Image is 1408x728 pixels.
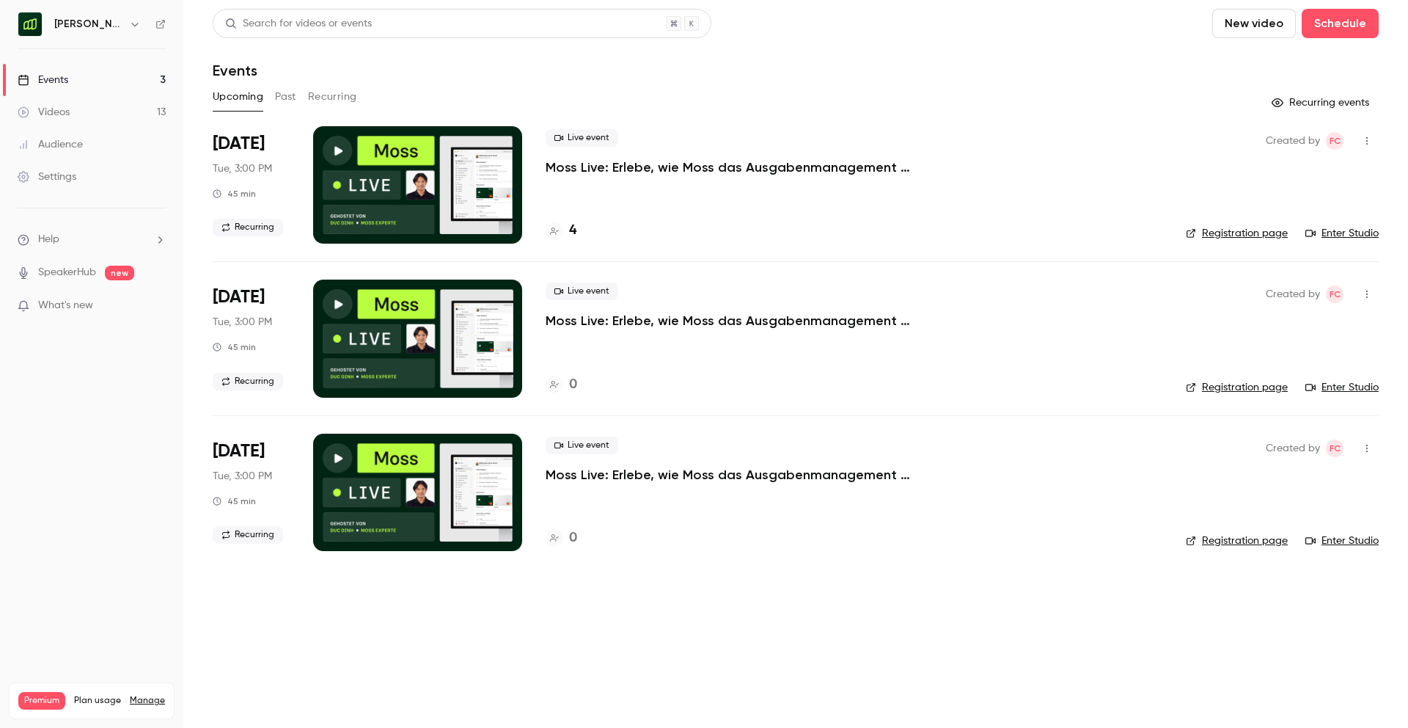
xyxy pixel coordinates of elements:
span: Live event [546,437,618,454]
a: Enter Studio [1305,534,1379,548]
a: Moss Live: Erlebe, wie Moss das Ausgabenmanagement automatisiert [546,466,986,484]
span: What's new [38,298,93,313]
button: Recurring [308,85,357,109]
span: [DATE] [213,440,265,463]
span: Recurring [213,373,283,390]
a: Registration page [1186,226,1288,241]
span: Plan usage [74,695,121,707]
a: Enter Studio [1305,380,1379,395]
span: FC [1330,285,1341,303]
span: Recurring [213,526,283,544]
h4: 0 [569,375,577,395]
button: New video [1212,9,1296,38]
span: Tue, 3:00 PM [213,315,272,330]
iframe: Noticeable Trigger [148,299,166,313]
span: Help [38,232,59,247]
a: 0 [546,375,577,395]
h4: 4 [569,221,576,241]
a: Registration page [1186,380,1288,395]
h6: [PERSON_NAME] ([GEOGRAPHIC_DATA]) [54,17,123,32]
h1: Events [213,62,257,79]
span: Tue, 3:00 PM [213,469,272,484]
span: Live event [546,129,618,147]
div: 45 min [213,188,256,200]
span: Felicity Cator [1326,285,1343,303]
span: Created by [1266,440,1320,457]
div: Oct 7 Tue, 3:00 PM (Europe/Berlin) [213,126,290,244]
div: Dec 2 Tue, 3:00 PM (Europe/Berlin) [213,434,290,551]
a: 0 [546,528,577,548]
a: Moss Live: Erlebe, wie Moss das Ausgabenmanagement automatisiert [546,159,986,176]
a: Moss Live: Erlebe, wie Moss das Ausgabenmanagement automatisiert [546,312,986,330]
span: Felicity Cator [1326,132,1343,150]
a: 4 [546,221,576,241]
button: Upcoming [213,85,263,109]
div: Settings [18,170,76,184]
span: FC [1330,132,1341,150]
span: Created by [1266,285,1320,303]
a: Registration page [1186,534,1288,548]
a: SpeakerHub [38,265,96,280]
button: Schedule [1302,9,1379,38]
span: new [105,266,134,280]
span: [DATE] [213,132,265,156]
div: 45 min [213,341,256,353]
span: [DATE] [213,285,265,309]
div: Events [18,73,68,87]
div: 45 min [213,495,256,507]
span: FC [1330,440,1341,457]
button: Recurring events [1265,91,1379,114]
span: Tue, 3:00 PM [213,161,272,176]
span: Live event [546,283,618,300]
a: Manage [130,695,165,707]
li: help-dropdown-opener [18,232,166,247]
span: Felicity Cator [1326,440,1343,457]
button: Past [275,85,296,109]
div: Audience [18,137,83,152]
span: Premium [18,692,65,710]
div: Search for videos or events [225,16,372,32]
span: Created by [1266,132,1320,150]
span: Recurring [213,219,283,236]
img: Moss (DE) [18,12,42,36]
div: Nov 4 Tue, 3:00 PM (Europe/Berlin) [213,280,290,397]
div: Videos [18,105,70,120]
a: Enter Studio [1305,226,1379,241]
h4: 0 [569,528,577,548]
